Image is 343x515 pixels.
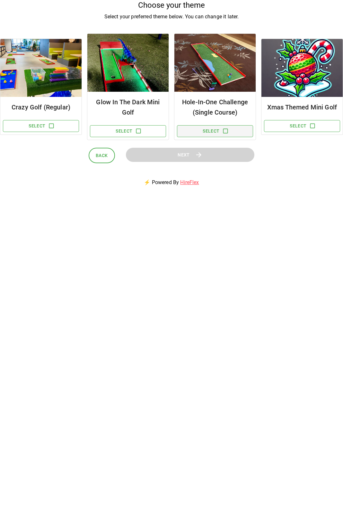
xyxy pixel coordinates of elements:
[126,148,254,162] button: Next
[180,97,251,117] h6: Hole-In-One Challenge (Single Course)
[3,120,79,132] button: Select
[180,179,199,185] a: HireFlex
[0,39,82,97] img: Package
[96,152,108,160] span: Back
[178,151,190,159] span: Next
[5,102,76,112] h6: Crazy Golf (Regular)
[267,102,338,112] h6: Xmas Themed Mini Golf
[261,39,343,97] img: Package
[264,120,340,132] button: Select
[177,125,253,137] button: Select
[89,148,115,164] button: Back
[136,171,207,194] p: ⚡ Powered By
[87,34,169,92] img: Package
[92,97,163,117] h6: Glow In The Dark Mini Golf
[174,34,256,92] img: Package
[90,125,166,137] button: Select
